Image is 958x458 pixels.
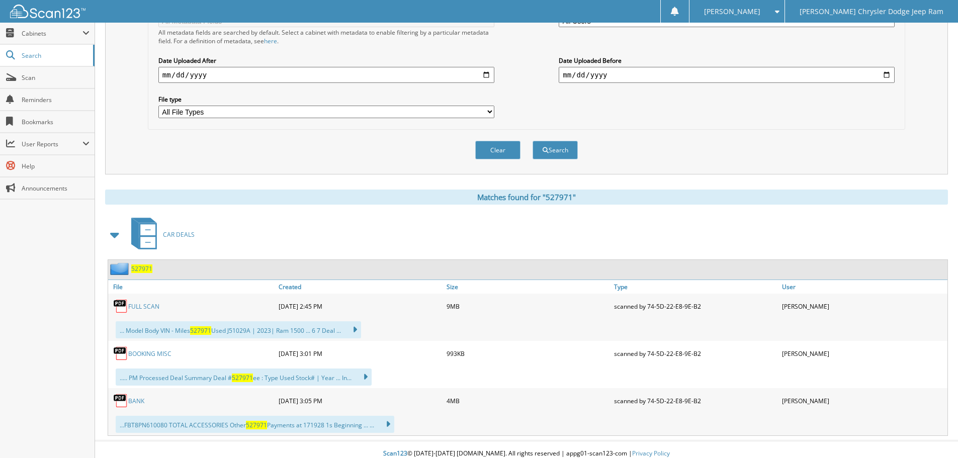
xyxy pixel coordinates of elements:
span: Cabinets [22,29,82,38]
input: start [158,67,494,83]
div: [PERSON_NAME] [779,343,947,363]
a: Created [276,280,444,294]
img: PDF.png [113,393,128,408]
span: Search [22,51,88,60]
a: FULL SCAN [128,302,159,311]
div: scanned by 74-5D-22-E8-9E-B2 [612,296,779,316]
div: ... Model Body VIN - Miles Used J51029A | 2023| Ram 1500 ... 6 7 Deal ... [116,321,361,338]
label: Date Uploaded Before [559,56,895,65]
span: CAR DEALS [163,230,195,239]
span: Help [22,162,90,170]
div: [PERSON_NAME] [779,391,947,411]
span: 527971 [190,326,211,335]
img: PDF.png [113,346,128,361]
div: 9MB [444,296,612,316]
button: Search [533,141,578,159]
div: scanned by 74-5D-22-E8-9E-B2 [612,343,779,363]
span: Bookmarks [22,118,90,126]
img: scan123-logo-white.svg [10,5,85,18]
div: ...FBT8PN610080 TOTAL ACCESSORIES Other Payments at 171928 1s Beginning ... ... [116,416,394,433]
a: Size [444,280,612,294]
button: Clear [475,141,520,159]
div: scanned by 74-5D-22-E8-9E-B2 [612,391,779,411]
span: Scan [22,73,90,82]
a: BANK [128,397,144,405]
img: folder2.png [110,262,131,275]
a: here [264,37,277,45]
div: All metadata fields are searched by default. Select a cabinet with metadata to enable filtering b... [158,28,494,45]
div: Matches found for "527971" [105,190,948,205]
div: 4MB [444,391,612,411]
span: Reminders [22,96,90,104]
input: end [559,67,895,83]
label: Date Uploaded After [158,56,494,65]
a: Privacy Policy [632,449,670,457]
span: 527971 [246,421,267,429]
img: PDF.png [113,299,128,314]
div: [DATE] 3:05 PM [276,391,444,411]
div: [DATE] 3:01 PM [276,343,444,363]
span: [PERSON_NAME] Chrysler Dodge Jeep Ram [800,9,943,15]
div: [PERSON_NAME] [779,296,947,316]
span: User Reports [22,140,82,148]
iframe: Chat Widget [908,410,958,458]
a: User [779,280,947,294]
a: CAR DEALS [125,215,195,254]
span: [PERSON_NAME] [704,9,760,15]
a: 527971 [131,264,152,273]
span: 527971 [232,374,253,382]
a: BOOKING MISC [128,349,171,358]
label: File type [158,95,494,104]
a: Type [612,280,779,294]
div: ..... PM Processed Deal Summary Deal # ee : Type Used Stock# | Year ... In... [116,369,372,386]
div: [DATE] 2:45 PM [276,296,444,316]
div: 993KB [444,343,612,363]
span: Scan123 [383,449,407,457]
span: Announcements [22,184,90,193]
a: File [108,280,276,294]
